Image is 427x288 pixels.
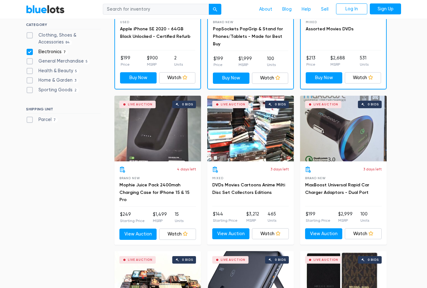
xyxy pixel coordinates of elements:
span: 5 [73,69,79,74]
p: Units [268,218,276,224]
label: General Merchandise [26,58,90,65]
div: Live Auction [128,103,153,106]
p: MSRP [330,62,345,68]
li: 2 [174,55,183,68]
div: 0 bids [368,259,379,262]
li: $3,212 [246,211,259,224]
span: 7 [52,118,58,123]
p: Units [174,62,183,68]
span: 3 [73,79,78,84]
li: $1,499 [153,211,167,224]
p: MSRP [147,62,158,68]
a: Log In [336,3,367,15]
a: MaxBoost Universal Rapid Car Charger Adaptors - Dual Port [305,183,369,195]
a: Watch [159,229,196,240]
li: $900 [147,55,158,68]
p: Price [306,62,315,68]
label: Electronics [26,49,68,56]
h6: CATEGORY [26,23,101,30]
label: Clothing, Shoes & Accessories [26,32,101,46]
li: 465 [268,211,276,224]
p: MSRP [246,218,259,224]
a: Buy Now [213,73,249,84]
a: Buy Now [120,73,157,84]
li: $213 [306,55,315,68]
li: $199 [121,55,130,68]
a: Assorted Movies DVDs [306,27,354,32]
p: Starting Price [213,218,238,224]
li: $249 [120,211,145,224]
a: DVDs Movies Cartoons Anime Milti Disc Set Collectors Editions [212,183,285,195]
label: Home & Garden [26,77,78,84]
span: 7 [62,50,68,55]
p: Units [175,218,183,224]
a: View Auction [212,229,249,240]
label: Health & Beauty [26,68,79,75]
p: 4 days left [177,167,196,172]
a: Apple iPhone SE 2020 - 64GB Black Unlocked - Certified Refurb [120,27,190,39]
a: Blog [277,3,297,15]
div: Live Auction [221,259,245,262]
p: 3 days left [363,167,382,172]
a: About [254,3,277,15]
div: Live Auction [128,259,153,262]
li: $2,999 [338,211,353,224]
li: $199 [306,211,330,224]
p: Units [360,62,369,68]
a: Watch [345,229,382,240]
a: View Auction [305,229,342,240]
p: Units [360,218,369,224]
h6: SHIPPING UNIT [26,107,101,114]
span: Brand New [305,177,325,180]
a: Watch [345,73,381,84]
div: 0 bids [275,103,286,106]
div: 0 bids [182,103,193,106]
p: Starting Price [120,218,145,224]
div: Live Auction [221,103,245,106]
a: Buy Now [306,73,342,84]
span: 84 [64,40,72,45]
a: Watch [252,73,289,84]
a: PopSockets PopGrip & Stand for Phones/Tablets - Made for Best Buy [213,27,283,47]
li: $1,999 [239,56,252,68]
span: Mixed [212,177,223,180]
span: Used [120,21,129,24]
a: Live Auction 0 bids [300,96,387,162]
li: $2,688 [330,55,345,68]
span: 2 [73,88,79,93]
a: Live Auction 0 bids [207,96,294,162]
li: 531 [360,55,369,68]
a: Watch [159,73,196,84]
p: 3 days left [270,167,289,172]
p: MSRP [239,62,252,68]
a: View Auction [119,229,157,240]
a: Watch [252,229,289,240]
p: Starting Price [306,218,330,224]
a: BlueLots [26,5,65,14]
a: Help [297,3,316,15]
p: MSRP [338,218,353,224]
div: 0 bids [182,259,193,262]
p: Units [267,62,276,68]
a: Live Auction 0 bids [114,96,201,162]
div: Live Auction [314,259,338,262]
p: Price [121,62,130,68]
li: 100 [360,211,369,224]
span: 5 [84,59,90,64]
div: Live Auction [314,103,338,106]
span: Brand New [119,177,140,180]
li: $199 [213,56,223,68]
p: MSRP [153,218,167,224]
div: 0 bids [275,259,286,262]
li: $144 [213,211,238,224]
li: 15 [175,211,183,224]
li: 100 [267,56,276,68]
label: Parcel [26,117,58,124]
a: Sign Up [370,3,401,15]
span: Mixed [306,21,317,24]
span: Brand New [213,21,233,24]
label: Sporting Goods [26,87,79,94]
a: Mophie Juice Pack 2400mah Charging Case for IPhone 15 & 15 Pro [119,183,189,203]
a: Sell [316,3,334,15]
p: Price [213,62,223,68]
